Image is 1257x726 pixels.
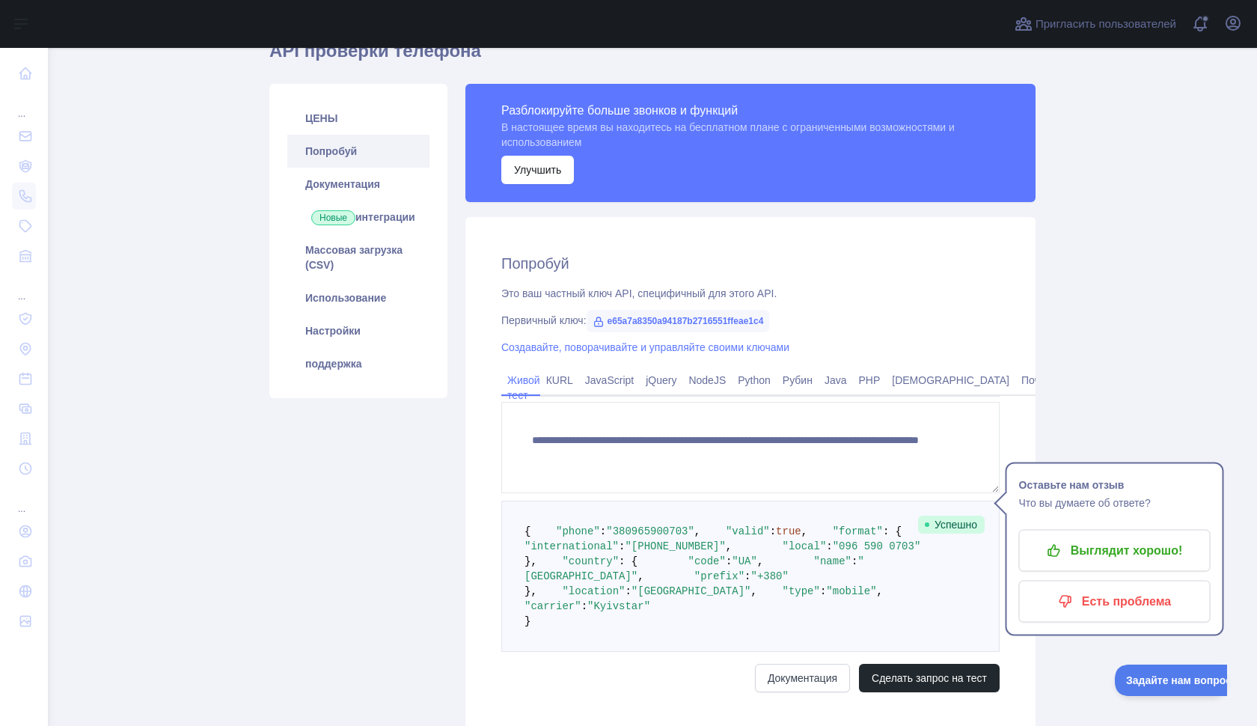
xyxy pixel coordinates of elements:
[918,516,985,534] span: Успешно
[619,540,625,552] span: :
[524,525,530,537] span: {
[726,525,770,537] span: "valid"
[783,585,820,597] span: "type"
[886,368,1015,392] a: [DEMOGRAPHIC_DATA]
[1015,368,1080,392] a: Почтальон
[1115,665,1227,696] iframe: Переключить поддержку клиентов
[524,555,537,567] span: },
[757,555,763,567] span: ,
[540,368,579,392] a: КURL
[287,314,429,347] a: Настройки
[801,525,807,537] span: ,
[851,555,857,567] span: :
[755,664,850,692] a: Документация
[501,341,789,353] a: Создавайте, поворачивайте и управляйте своими ключами
[631,585,751,597] span: "[GEOGRAPHIC_DATA]"
[826,540,832,552] span: :
[732,368,777,392] a: Python
[640,368,682,392] a: jQuery
[524,540,619,552] span: "international"
[1019,476,1211,494] h1: Оставьте нам отзыв
[682,368,732,392] a: NodeJS
[524,585,537,597] span: },
[776,525,801,537] span: true
[501,368,540,407] a: Живой тест
[287,168,429,201] a: Документация
[744,570,750,582] span: :
[587,310,770,332] span: e65a7a8350a94187b2716551ffeae1c4
[12,485,36,515] div: ...
[12,90,36,120] div: ...
[579,368,640,392] a: JavaScript
[833,525,883,537] span: "format"
[581,600,587,612] span: :
[694,570,744,582] span: "prefix"
[852,368,886,392] a: PHP
[770,525,776,537] span: :
[694,525,700,537] span: ,
[501,120,1000,150] div: В настоящее время вы находитесь на бесплатном плане с ограниченными возможностями и использованием
[833,540,921,552] span: "096 590 0703"
[587,600,650,612] span: "Kyivstar"
[750,570,788,582] span: "+380"
[1030,589,1199,614] p: Есть проблема
[777,368,819,392] a: Рубин
[501,286,1000,301] div: Это ваш частный ключ API, специфичный для этого API.
[287,201,429,234] a: Новыеинтеграции
[1012,12,1179,36] button: Пригласить пользователей
[501,313,1000,328] div: Первичный ключ:
[287,234,429,281] a: Массовая загрузка (CSV)
[625,585,631,597] span: :
[606,525,694,537] span: "380965900703"
[619,555,637,567] span: : {
[269,39,1036,75] h1: API проверки телефона
[1030,538,1199,564] p: Выглядит хорошо!
[600,525,606,537] span: :
[1019,530,1211,572] button: Выглядит хорошо!
[877,585,883,597] span: ,
[1036,16,1176,33] span: Пригласить пользователей
[562,585,625,597] span: "location"
[287,102,429,135] a: ЦЕНЫ
[814,555,851,567] span: "name"
[562,555,619,567] span: "country"
[782,540,826,552] span: "local"
[726,555,732,567] span: :
[625,540,725,552] span: "[PHONE_NUMBER]"
[1019,494,1211,512] p: Что вы думаете об ответе?
[501,156,574,184] button: Улучшить
[750,585,756,597] span: ,
[883,525,902,537] span: : {
[826,585,876,597] span: "mobile"
[501,102,1000,120] div: Разблокируйте больше звонков и функций
[501,253,1000,274] h2: Попробуй
[524,615,530,627] span: }
[556,525,600,537] span: "phone"
[12,272,36,302] div: ...
[859,664,1000,692] button: Сделать запрос на тест
[524,600,581,612] span: "carrier"
[287,135,429,168] a: Попробуй
[732,555,757,567] span: "UA"
[287,347,429,380] a: поддержка
[311,210,355,225] span: Новые
[819,368,853,392] a: Java
[637,570,643,582] span: ,
[1019,581,1211,623] button: Есть проблема
[820,585,826,597] span: :
[688,555,725,567] span: "code"
[726,540,732,552] span: ,
[287,281,429,314] a: Использование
